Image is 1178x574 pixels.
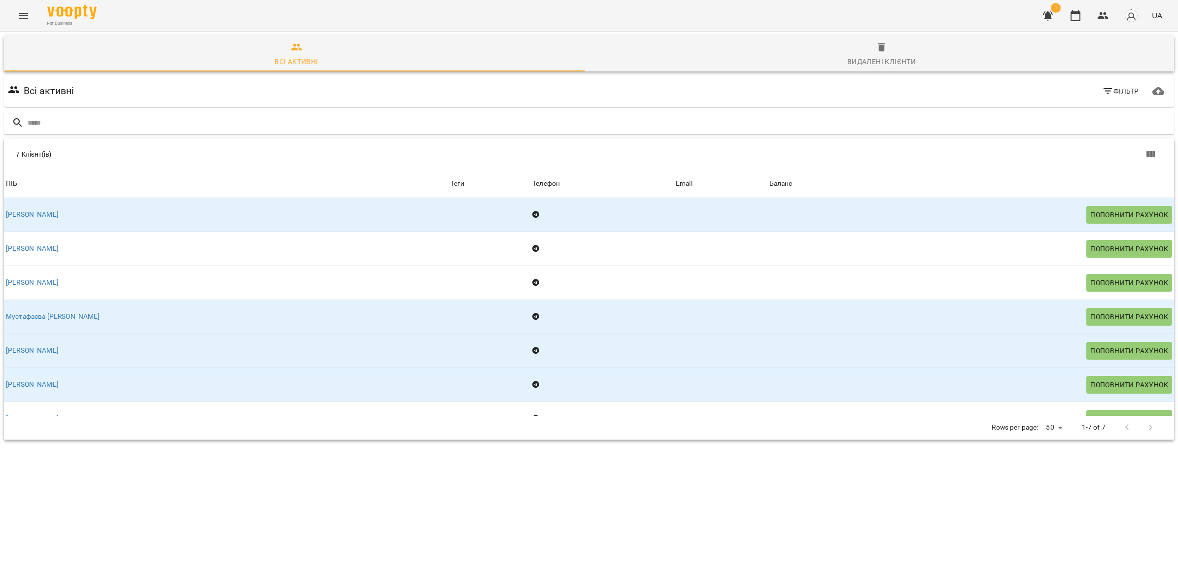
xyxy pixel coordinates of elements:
[6,278,59,288] a: [PERSON_NAME]
[992,423,1038,433] p: Rows per page:
[1124,9,1138,23] img: avatar_s.png
[532,178,672,190] span: Телефон
[769,178,1172,190] span: Баланс
[1090,311,1168,323] span: Поповнити рахунок
[1086,376,1172,394] button: Поповнити рахунок
[1042,420,1066,435] div: 50
[6,346,59,356] a: [PERSON_NAME]
[6,178,17,190] div: ПІБ
[47,20,97,27] span: For Business
[1051,3,1061,13] span: 1
[1086,274,1172,292] button: Поповнити рахунок
[1086,308,1172,326] button: Поповнити рахунок
[1090,277,1168,289] span: Поповнити рахунок
[676,178,765,190] span: Email
[1090,379,1168,391] span: Поповнити рахунок
[532,178,560,190] div: Sort
[24,83,74,99] h6: Всі активні
[6,178,447,190] span: ПІБ
[1090,413,1168,425] span: Поповнити рахунок
[6,178,17,190] div: Sort
[12,4,35,28] button: Menu
[1152,10,1162,21] span: UA
[6,244,59,254] a: [PERSON_NAME]
[1090,209,1168,221] span: Поповнити рахунок
[1098,82,1143,100] button: Фільтр
[1086,240,1172,258] button: Поповнити рахунок
[6,210,59,220] a: [PERSON_NAME]
[16,149,595,159] div: 7 Клієнт(ів)
[6,414,59,424] a: [PERSON_NAME]
[1090,243,1168,255] span: Поповнити рахунок
[1086,410,1172,428] button: Поповнити рахунок
[769,178,793,190] div: Sort
[1082,423,1106,433] p: 1-7 of 7
[1086,342,1172,360] button: Поповнити рахунок
[1086,206,1172,224] button: Поповнити рахунок
[676,178,693,190] div: Sort
[6,380,59,390] a: [PERSON_NAME]
[847,56,916,68] div: Видалені клієнти
[1090,345,1168,357] span: Поповнити рахунок
[450,178,528,190] div: Теги
[1148,6,1166,25] button: UA
[275,56,318,68] div: Всі активні
[47,5,97,19] img: Voopty Logo
[1102,85,1139,97] span: Фільтр
[4,138,1174,170] div: Table Toolbar
[1139,142,1162,166] button: Показати колонки
[532,178,560,190] div: Телефон
[6,312,100,322] a: Мустафаєва [PERSON_NAME]
[769,178,793,190] div: Баланс
[676,178,693,190] div: Email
